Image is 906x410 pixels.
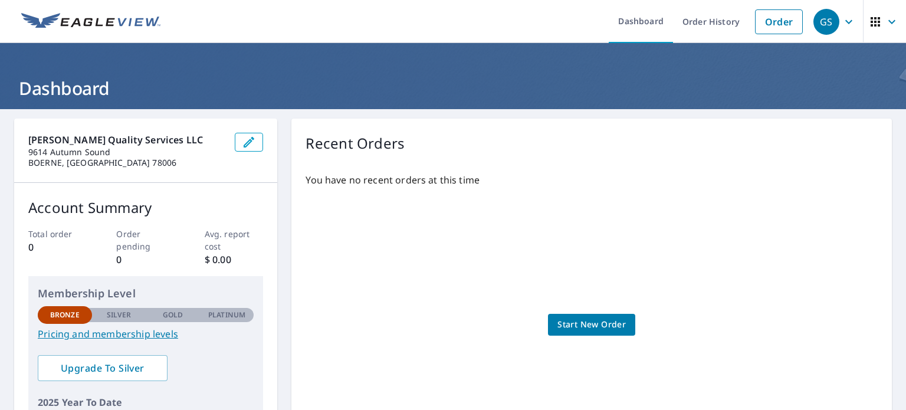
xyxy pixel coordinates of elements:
[813,9,839,35] div: GS
[116,252,175,267] p: 0
[548,314,635,336] a: Start New Order
[28,147,225,158] p: 9614 Autumn Sound
[107,310,132,320] p: Silver
[116,228,175,252] p: Order pending
[557,317,626,332] span: Start New Order
[38,355,168,381] a: Upgrade To Silver
[28,158,225,168] p: BOERNE, [GEOGRAPHIC_DATA] 78006
[38,286,254,301] p: Membership Level
[306,133,405,154] p: Recent Orders
[38,327,254,341] a: Pricing and membership levels
[28,197,263,218] p: Account Summary
[28,133,225,147] p: [PERSON_NAME] Quality Services LLC
[205,228,264,252] p: Avg. report cost
[14,76,892,100] h1: Dashboard
[21,13,160,31] img: EV Logo
[28,240,87,254] p: 0
[47,362,158,375] span: Upgrade To Silver
[50,310,80,320] p: Bronze
[205,252,264,267] p: $ 0.00
[28,228,87,240] p: Total order
[208,310,245,320] p: Platinum
[163,310,183,320] p: Gold
[306,173,878,187] p: You have no recent orders at this time
[38,395,254,409] p: 2025 Year To Date
[755,9,803,34] a: Order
